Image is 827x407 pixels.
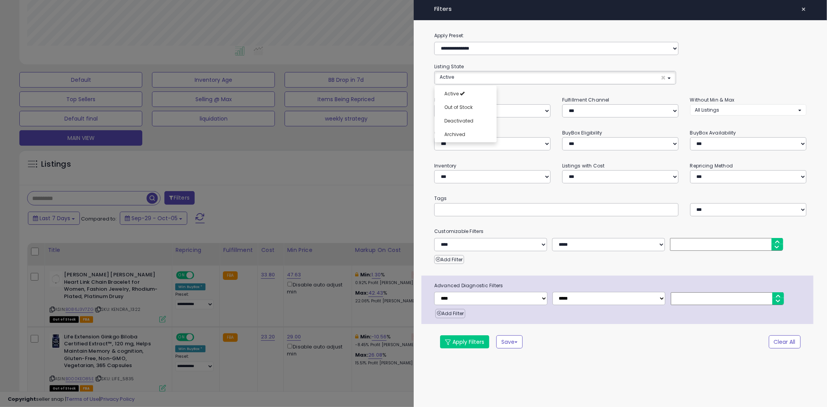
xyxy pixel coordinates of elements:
label: Apply Preset: [428,31,812,40]
span: Archived [444,131,465,138]
small: BuyBox Eligibility [562,129,603,136]
button: Active × [435,71,676,84]
button: Apply Filters [440,335,489,348]
small: Inventory [434,162,457,169]
span: Deactivated [444,117,473,124]
small: Customizable Filters [428,227,812,236]
span: × [801,4,806,15]
button: All Listings [690,104,806,116]
span: Out of Stock [444,104,473,110]
span: Active [444,90,459,97]
small: Fulfillment Channel [562,97,609,103]
h4: Filters [434,6,806,12]
span: All Listings [695,107,720,113]
button: × [798,4,810,15]
small: Listings with Cost [562,162,605,169]
button: Add Filter [434,255,464,264]
small: BuyBox Availability [690,129,736,136]
small: Repricing Method [690,162,733,169]
button: Clear All [769,335,801,348]
small: Listing State [434,63,464,70]
button: Add Filter [435,309,465,318]
small: Without Min & Max [690,97,735,103]
small: Repricing [434,97,458,103]
small: Current Listed Price [434,129,480,136]
small: Tags [428,194,812,203]
span: × [661,74,666,82]
button: Save [496,335,523,348]
span: Advanced Diagnostic Filters [428,281,813,290]
span: Active [440,74,454,80]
